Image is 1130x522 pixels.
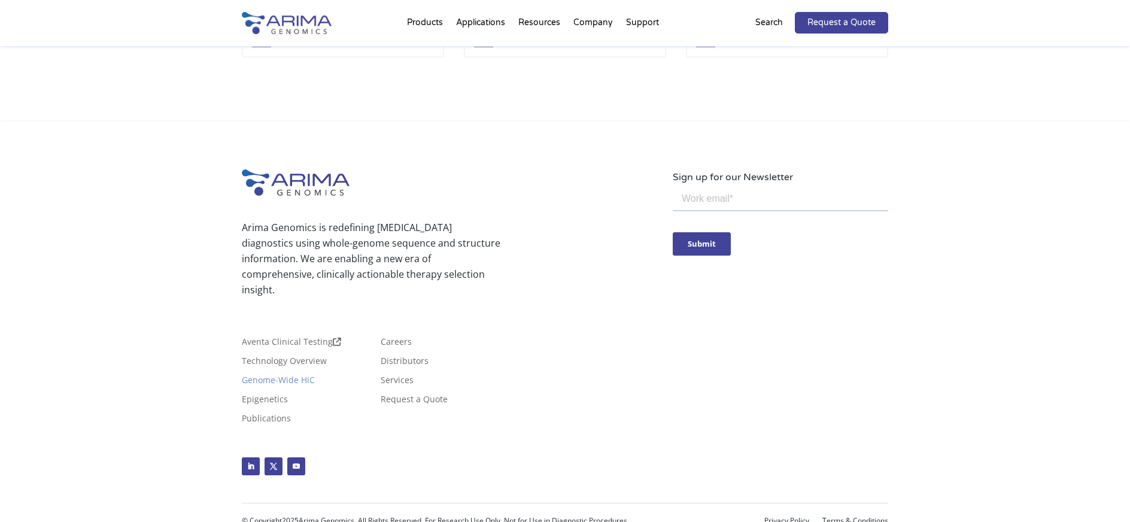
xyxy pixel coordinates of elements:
a: Follow on LinkedIn [242,457,260,475]
img: Arima-Genomics-logo [242,169,350,196]
p: Sign up for our Newsletter [673,169,888,185]
a: Follow on Youtube [287,457,305,475]
p: Arima Genomics is redefining [MEDICAL_DATA] diagnostics using whole-genome sequence and structure... [242,220,500,298]
a: Aventa Clinical Testing [242,338,341,351]
iframe: Form 0 [673,185,888,277]
a: Publications [242,414,291,427]
a: Follow on X [265,457,282,475]
a: Genome-Wide HiC [242,376,315,389]
a: Request a Quote [795,12,888,34]
a: Technology Overview [242,357,327,370]
a: Distributors [381,357,429,370]
a: Services [381,376,414,389]
a: Request a Quote [381,395,448,408]
p: Search [755,15,783,31]
a: Careers [381,338,412,351]
a: Epigenetics [242,395,288,408]
img: Arima-Genomics-logo [242,12,332,34]
iframe: Chat Widget [1070,465,1130,522]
